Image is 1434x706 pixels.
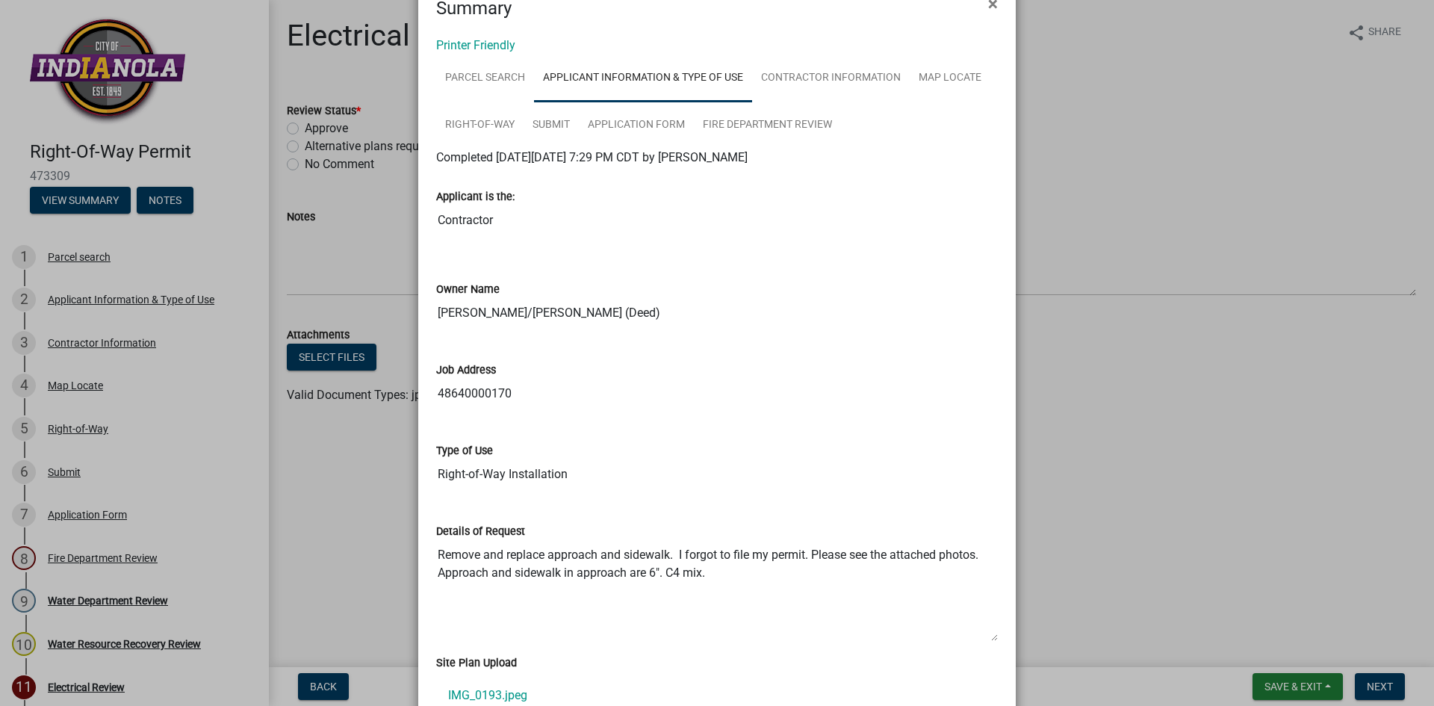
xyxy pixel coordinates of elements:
[436,285,500,295] label: Owner Name
[436,192,515,202] label: Applicant is the:
[436,446,493,456] label: Type of Use
[694,102,841,149] a: Fire Department Review
[534,55,752,102] a: Applicant Information & Type of Use
[436,102,524,149] a: Right-of-Way
[910,55,990,102] a: Map Locate
[436,540,998,642] textarea: Remove and replace approach and sidewalk. I forgot to file my permit. Please see the attached pho...
[436,150,748,164] span: Completed [DATE][DATE] 7:29 PM CDT by [PERSON_NAME]
[436,527,525,537] label: Details of Request
[436,38,515,52] a: Printer Friendly
[436,365,496,376] label: Job Address
[752,55,910,102] a: Contractor Information
[436,658,517,669] label: Site Plan Upload
[436,55,534,102] a: Parcel search
[524,102,579,149] a: Submit
[579,102,694,149] a: Application Form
